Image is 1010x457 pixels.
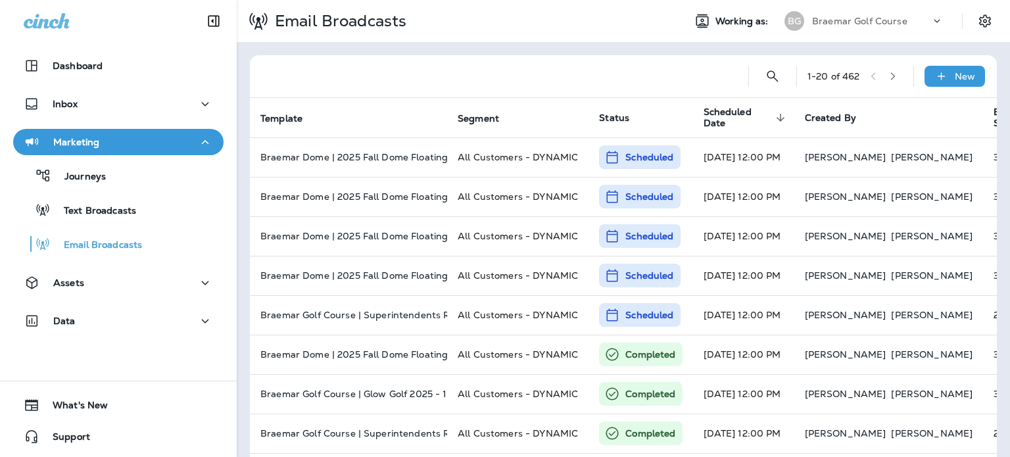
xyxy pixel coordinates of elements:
[625,348,675,361] p: Completed
[704,107,789,129] span: Scheduled Date
[458,191,578,203] span: All Customers - DYNAMIC
[458,349,578,360] span: All Customers - DYNAMIC
[260,113,302,124] span: Template
[458,427,578,439] span: All Customers - DYNAMIC
[458,270,578,281] span: All Customers - DYNAMIC
[13,392,224,418] button: What's New
[51,239,142,252] p: Email Broadcasts
[693,256,794,295] td: [DATE] 12:00 PM
[625,427,675,440] p: Completed
[51,171,106,183] p: Journeys
[458,309,578,321] span: All Customers - DYNAMIC
[805,152,886,162] p: [PERSON_NAME]
[812,16,907,26] p: Braemar Golf Course
[891,389,973,399] p: [PERSON_NAME]
[13,230,224,258] button: Email Broadcasts
[260,112,320,124] span: Template
[891,270,973,281] p: [PERSON_NAME]
[693,137,794,177] td: [DATE] 12:00 PM
[891,310,973,320] p: [PERSON_NAME]
[704,107,772,129] span: Scheduled Date
[51,205,136,218] p: Text Broadcasts
[955,71,975,82] p: New
[260,152,437,162] p: Braemar Dome | 2025 Fall Dome Floating League - 10/1 (5)
[693,335,794,374] td: [DATE] 12:00 PM
[260,191,437,202] p: Braemar Dome | 2025 Fall Dome Floating League - 10/1 (4)
[973,9,997,33] button: Settings
[13,91,224,117] button: Inbox
[891,428,973,439] p: [PERSON_NAME]
[13,308,224,334] button: Data
[625,229,673,243] p: Scheduled
[693,177,794,216] td: [DATE] 12:00 PM
[693,295,794,335] td: [DATE] 12:00 PM
[805,231,886,241] p: [PERSON_NAME]
[625,269,673,282] p: Scheduled
[715,16,771,27] span: Working as:
[13,162,224,189] button: Journeys
[805,191,886,202] p: [PERSON_NAME]
[625,308,673,322] p: Scheduled
[260,389,437,399] p: Braemar Golf Course | Glow Golf 2025 - 10/4 (2)
[599,112,629,124] span: Status
[13,423,224,450] button: Support
[13,129,224,155] button: Marketing
[458,388,578,400] span: All Customers - DYNAMIC
[805,112,856,124] span: Created By
[458,151,578,163] span: All Customers - DYNAMIC
[891,349,973,360] p: [PERSON_NAME]
[891,191,973,202] p: [PERSON_NAME]
[53,137,99,147] p: Marketing
[458,113,499,124] span: Segment
[805,349,886,360] p: [PERSON_NAME]
[53,316,76,326] p: Data
[805,270,886,281] p: [PERSON_NAME]
[53,99,78,109] p: Inbox
[270,11,406,31] p: Email Broadcasts
[39,431,90,447] span: Support
[891,152,973,162] p: [PERSON_NAME]
[260,310,437,320] p: Braemar Golf Course | Superintendents Revenge - October 2025
[260,428,437,439] p: Braemar Golf Course | Superintendents Revenge - October 2025
[759,63,786,89] button: Search Email Broadcasts
[784,11,804,31] div: BG
[13,53,224,79] button: Dashboard
[13,270,224,296] button: Assets
[458,112,516,124] span: Segment
[625,151,673,164] p: Scheduled
[891,231,973,241] p: [PERSON_NAME]
[805,310,886,320] p: [PERSON_NAME]
[625,190,673,203] p: Scheduled
[13,196,224,224] button: Text Broadcasts
[53,277,84,288] p: Assets
[39,400,108,416] span: What's New
[805,428,886,439] p: [PERSON_NAME]
[693,414,794,453] td: [DATE] 12:00 PM
[260,349,437,360] p: Braemar Dome | 2025 Fall Dome Floating League - 10/1
[260,270,437,281] p: Braemar Dome | 2025 Fall Dome Floating League - 10/1 (2)
[195,8,232,34] button: Collapse Sidebar
[693,374,794,414] td: [DATE] 12:00 PM
[458,230,578,242] span: All Customers - DYNAMIC
[625,387,675,400] p: Completed
[693,216,794,256] td: [DATE] 12:00 PM
[260,231,437,241] p: Braemar Dome | 2025 Fall Dome Floating League - 10/1 (3)
[805,389,886,399] p: [PERSON_NAME]
[53,60,103,71] p: Dashboard
[807,71,860,82] div: 1 - 20 of 462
